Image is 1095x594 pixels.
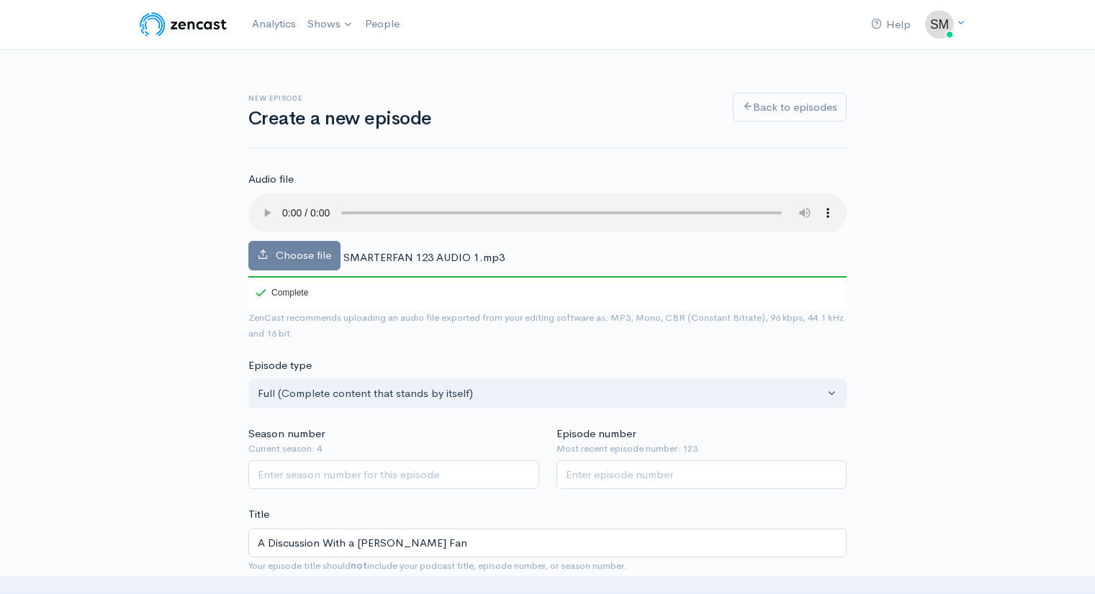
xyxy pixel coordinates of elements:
[138,10,229,39] img: ZenCast Logo
[248,529,847,558] input: What is the episode's title?
[248,559,627,572] small: Your episode title should include your podcast title, episode number, or season number.
[276,248,331,262] span: Choose file
[302,9,359,40] a: Shows
[248,506,269,523] label: Title
[248,276,311,309] div: Complete
[248,94,716,102] h6: New episode
[556,426,636,442] label: Episode number
[246,9,302,40] a: Analytics
[925,10,954,39] img: ...
[343,250,505,264] span: SMARTERFAN 123 AUDIO 1.mp3
[256,288,308,297] div: Complete
[351,559,367,572] strong: not
[359,9,405,40] a: People
[248,311,844,340] small: ZenCast recommends uploading an audio file exported from your editing software as: MP3, Mono, CBR...
[556,460,847,490] input: Enter episode number
[248,276,847,278] div: 100%
[865,9,916,40] a: Help
[258,385,824,402] div: Full (Complete content that stands by itself)
[556,442,847,456] small: Most recent episode number: 123
[248,460,539,490] input: Enter season number for this episode
[733,93,847,122] a: Back to episodes
[248,442,539,456] small: Current season: 4
[248,171,294,188] label: Audio file
[248,109,716,129] h1: Create a new episode
[248,379,847,408] button: Full (Complete content that stands by itself)
[248,426,325,442] label: Season number
[248,357,312,374] label: Episode type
